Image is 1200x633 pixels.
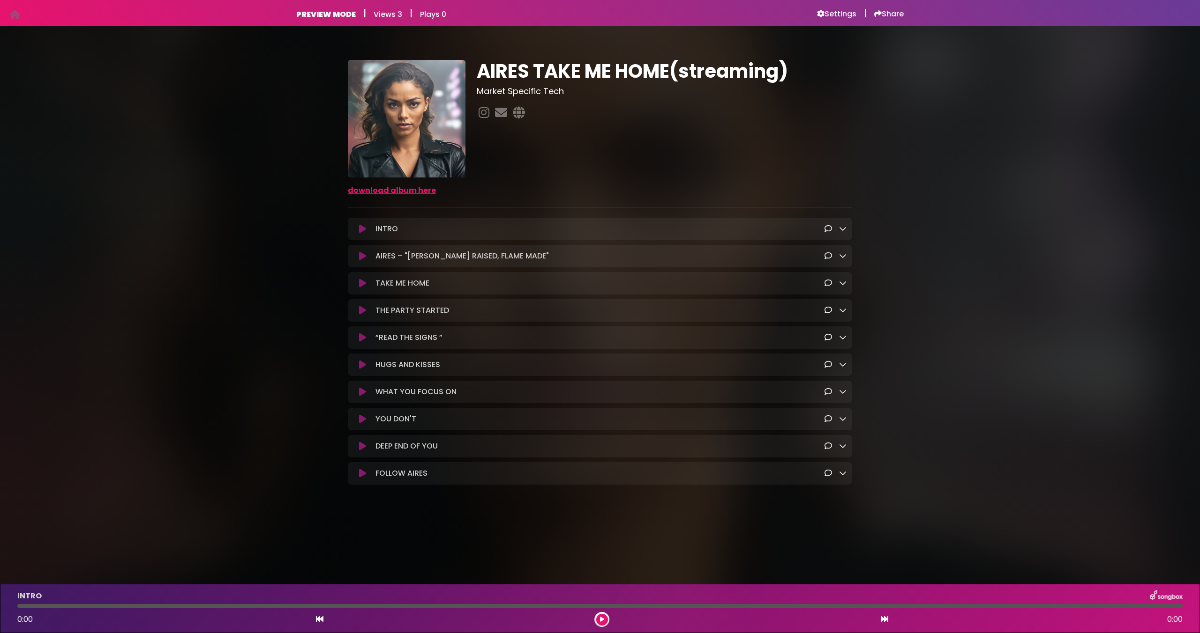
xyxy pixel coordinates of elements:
[363,7,366,19] h5: |
[864,7,867,19] h5: |
[375,441,438,452] p: DEEP END OF YOU
[375,332,442,343] p: “READ THE SIGNS ”
[375,250,549,262] p: AIRES – "[PERSON_NAME] RAISED, FLAME MADE"
[296,10,356,19] h6: PREVIEW MODE
[375,305,449,316] p: THE PARTY STARTED
[375,386,457,397] p: WHAT YOU FOCUS ON
[375,223,398,235] p: INTRO
[477,60,852,82] h1: AIRES TAKE ME HOME(streaming)
[374,10,402,19] h6: Views 3
[477,86,852,96] h3: Market Specific Tech
[375,413,416,425] p: YOU DON'T
[420,10,446,19] h6: Plays 0
[348,60,465,177] img: nY8tuuUUROaZ0ycu6YtA
[874,9,904,19] a: Share
[375,278,429,289] p: TAKE ME HOME
[375,468,427,479] p: FOLLOW AIRES
[348,185,436,196] a: download album here
[817,9,856,19] a: Settings
[375,359,440,370] p: HUGS AND KISSES
[410,7,412,19] h5: |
